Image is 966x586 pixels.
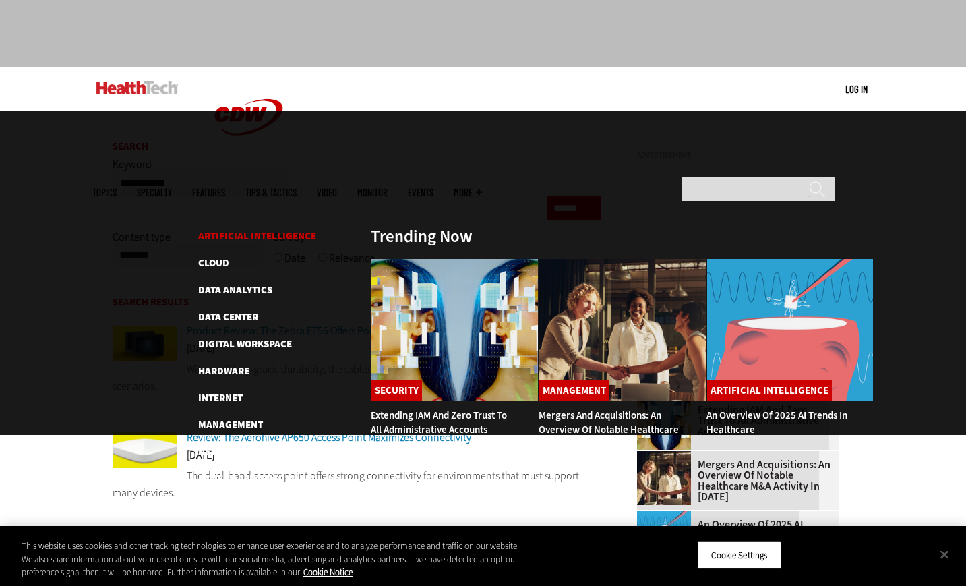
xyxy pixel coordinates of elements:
a: Management [198,418,263,432]
a: Cloud [198,256,229,270]
h3: Trending Now [371,228,473,245]
a: Management [539,380,609,401]
a: Artificial Intelligence [707,380,832,401]
img: Aerohive AP650 Access Point [113,432,177,468]
button: Cookie Settings [697,541,781,569]
p: The dual-band access point offers strong connectivity for environments that must support many dev... [113,467,602,502]
a: Internet [198,391,243,405]
div: User menu [845,82,868,96]
div: This website uses cookies and other tracking technologies to enhance user experience and to analy... [22,539,531,579]
a: Data Center [198,310,258,324]
a: Networking [198,445,260,459]
a: Artificial Intelligence [198,229,316,243]
a: Mergers and Acquisitions: An Overview of Notable Healthcare M&A Activity in [DATE] [539,409,679,450]
a: Extending IAM and Zero Trust to All Administrative Accounts [371,409,507,436]
img: business leaders shake hands in conference room [539,258,706,401]
img: abstract image of woman with pixelated face [371,258,539,401]
img: illustration of computer chip being put inside head with waves [706,258,874,401]
a: Hardware [198,364,249,378]
a: Log in [845,83,868,95]
img: Home [96,81,178,94]
a: Review: The Aerohive AP650 Access Point Maximizes Connectivity [187,430,471,444]
a: Security [371,380,422,401]
a: Security [198,499,242,512]
img: Home [198,67,299,167]
button: Close [930,539,959,569]
a: Patient-Centered Care [198,472,311,486]
a: Digital Workspace [198,337,292,351]
a: More information about your privacy [303,566,353,578]
a: An Overview of 2025 AI Trends in Healthcare [706,409,847,436]
a: Data Analytics [198,283,272,297]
